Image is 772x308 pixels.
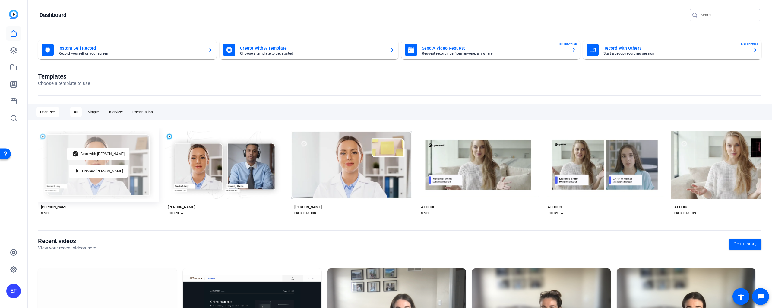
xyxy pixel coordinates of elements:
[38,237,96,245] h1: Recent videos
[38,73,90,80] h1: Templates
[129,107,157,117] div: Presentation
[41,211,52,216] div: SIMPLE
[548,205,562,210] div: ATTICUS
[559,41,577,46] span: ENTERPRISE
[741,41,758,46] span: ENTERPRISE
[421,205,435,210] div: ATTICUS
[548,211,563,216] div: INTERVIEW
[38,80,90,87] p: Choose a template to use
[422,52,567,55] mat-card-subtitle: Request recordings from anyone, anywhere
[9,10,18,19] img: blue-gradient.svg
[74,168,81,175] mat-icon: play_arrow
[220,40,398,59] button: Create With A TemplateChoose a template to get started
[40,11,66,19] h1: Dashboard
[583,40,761,59] button: Record With OthersStart a group recording sessionENTERPRISE
[36,107,59,117] div: OpenReel
[401,40,580,59] button: Send A Video RequestRequest recordings from anyone, anywhereENTERPRISE
[6,284,21,298] div: EF
[41,205,68,210] div: [PERSON_NAME]
[82,169,123,173] span: Preview [PERSON_NAME]
[240,52,385,55] mat-card-subtitle: Choose a template to get started
[674,211,696,216] div: PRESENTATION
[168,205,195,210] div: [PERSON_NAME]
[38,40,217,59] button: Instant Self RecordRecord yourself or your screen
[757,293,764,300] mat-icon: message
[168,211,183,216] div: INTERVIEW
[240,44,385,52] mat-card-title: Create With A Template
[59,52,203,55] mat-card-subtitle: Record yourself or your screen
[294,211,316,216] div: PRESENTATION
[84,107,102,117] div: Simple
[105,107,126,117] div: Interview
[72,150,79,158] mat-icon: check_circle
[294,205,322,210] div: [PERSON_NAME]
[734,241,757,247] span: Go to library
[421,211,432,216] div: SIMPLE
[737,293,745,300] mat-icon: accessibility
[59,44,203,52] mat-card-title: Instant Self Record
[603,52,748,55] mat-card-subtitle: Start a group recording session
[603,44,748,52] mat-card-title: Record With Others
[701,11,755,19] input: Search
[729,239,761,250] a: Go to library
[38,245,96,252] p: View your recent videos here
[422,44,567,52] mat-card-title: Send A Video Request
[674,205,688,210] div: ATTICUS
[70,107,82,117] div: All
[81,152,125,156] span: Start with [PERSON_NAME]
